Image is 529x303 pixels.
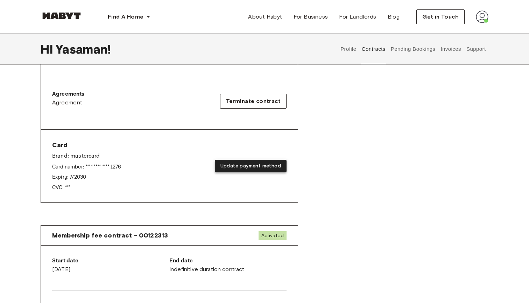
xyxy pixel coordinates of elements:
span: Get in Touch [422,13,459,21]
span: Membership fee contract - 00122313 [52,231,168,240]
a: Blog [382,10,405,24]
button: Find A Home [102,10,156,24]
span: Blog [388,13,400,21]
p: Expiry: 7 / 2030 [52,173,121,181]
a: About Habyt [242,10,288,24]
span: Terminate contract [226,97,281,105]
span: For Business [294,13,328,21]
span: Hi [41,42,56,56]
span: Activated [259,231,287,240]
a: Agreement [52,98,85,107]
p: End date [169,257,287,265]
span: Yasaman ! [56,42,111,56]
span: For Landlords [339,13,376,21]
img: avatar [476,11,488,23]
span: Agreement [52,98,83,107]
button: Contracts [361,34,386,64]
button: Terminate contract [220,94,287,109]
div: Indefinitive duration contract [169,257,287,274]
a: For Business [288,10,334,24]
div: user profile tabs [338,34,488,64]
span: About Habyt [248,13,282,21]
div: [DATE] [52,257,169,274]
button: Profile [340,34,358,64]
button: Invoices [440,34,462,64]
button: Update payment method [215,160,287,173]
p: Brand: mastercard [52,152,121,160]
span: Card [52,141,121,149]
p: Agreements [52,90,85,98]
img: Habyt [41,12,83,19]
button: Get in Touch [416,9,465,24]
p: Start date [52,257,169,265]
a: For Landlords [333,10,382,24]
button: Pending Bookings [390,34,436,64]
span: Find A Home [108,13,143,21]
button: Support [465,34,487,64]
